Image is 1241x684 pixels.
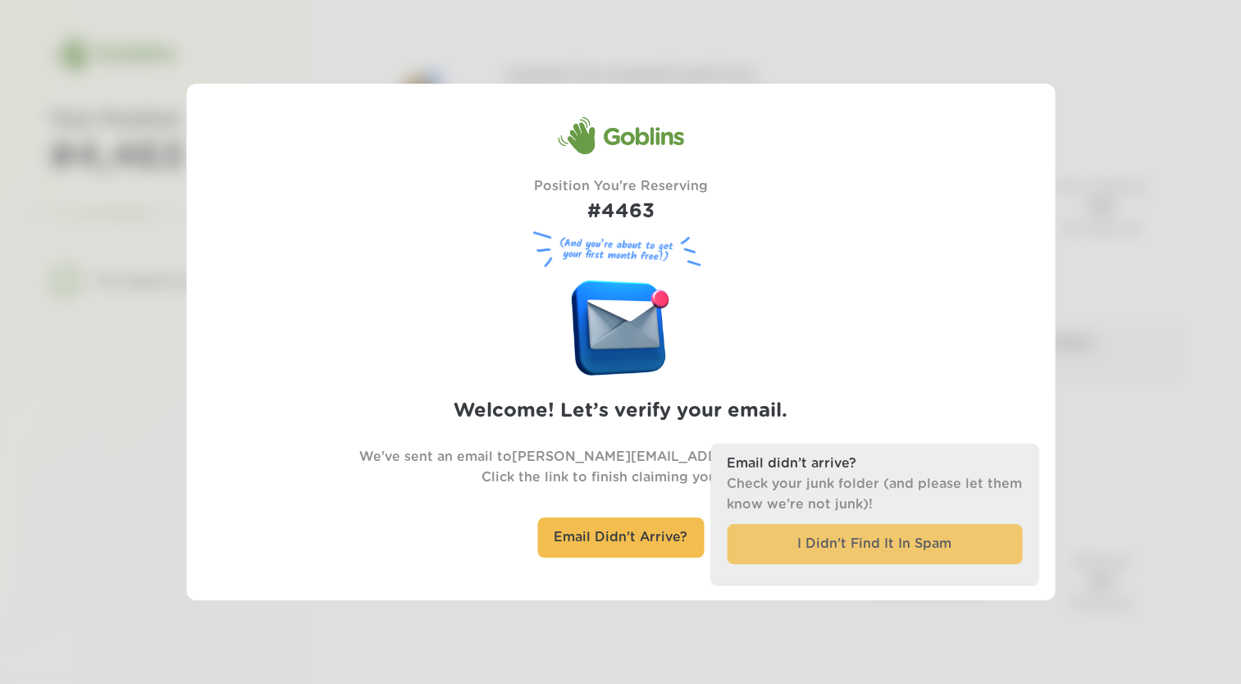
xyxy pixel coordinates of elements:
[359,447,882,488] p: We've sent an email to [PERSON_NAME][EMAIL_ADDRESS][DOMAIN_NAME] . Click the link to finish claim...
[558,116,684,156] div: Goblins
[534,197,708,227] h1: #4463
[534,176,708,227] div: Position You're Reserving
[727,454,1022,474] h3: Email didn’t arrive?
[727,474,1022,515] p: Check your junk folder (and please let them know we’re not junk)!
[727,524,1022,564] div: I Didn’t Find It In Spam
[527,227,715,272] figure: (And you’re about to get your first month free!)
[454,396,787,426] h2: Welcome! Let’s verify your email.
[537,518,704,558] div: Email Didn't Arrive?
